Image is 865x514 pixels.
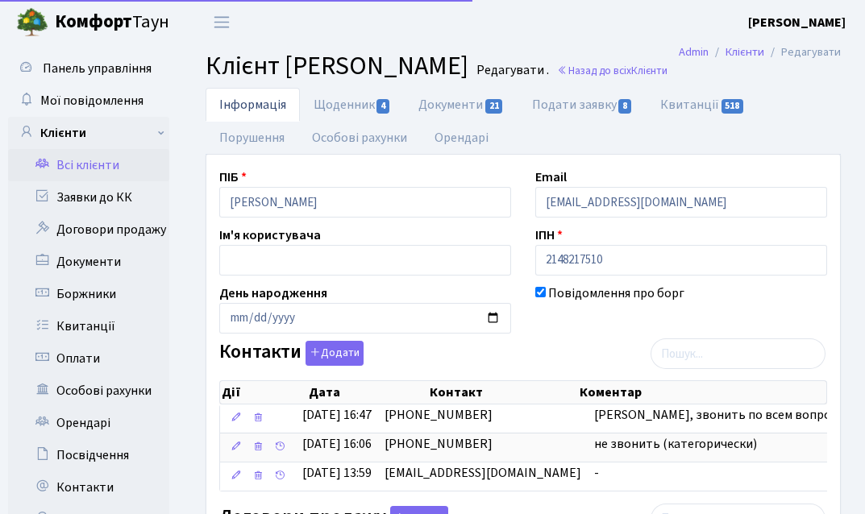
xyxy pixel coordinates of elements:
[726,44,764,60] a: Клієнти
[298,121,421,155] a: Особові рахунки
[8,85,169,117] a: Мої повідомлення
[594,464,599,482] span: -
[8,471,169,504] a: Контакти
[535,168,567,187] label: Email
[302,406,372,424] span: [DATE] 16:47
[300,88,405,122] a: Щоденник
[8,407,169,439] a: Орендарі
[8,310,169,342] a: Квитанції
[518,88,647,122] a: Подати заявку
[376,99,389,114] span: 4
[302,338,364,367] a: Додати
[485,99,503,114] span: 21
[302,435,372,453] span: [DATE] 16:06
[631,63,667,78] span: Клієнти
[8,246,169,278] a: Документи
[219,284,327,303] label: День народження
[594,406,851,424] span: [PERSON_NAME], звонить по всем вопросам
[8,213,169,246] a: Договори продажу
[220,381,307,404] th: Дії
[206,48,468,85] span: Клієнт [PERSON_NAME]
[548,284,684,303] label: Повідомлення про борг
[473,63,549,78] small: Редагувати .
[618,99,631,114] span: 8
[306,341,364,366] button: Контакти
[8,181,169,213] a: Заявки до КК
[651,338,825,369] input: Пошук...
[748,14,846,31] b: [PERSON_NAME]
[557,63,667,78] a: Назад до всіхКлієнти
[307,381,428,404] th: Дата
[302,464,372,482] span: [DATE] 13:59
[8,149,169,181] a: Всі клієнти
[679,44,709,60] a: Admin
[748,13,846,32] a: [PERSON_NAME]
[219,168,247,187] label: ПІБ
[764,44,841,61] li: Редагувати
[8,278,169,310] a: Боржники
[55,9,132,35] b: Комфорт
[8,375,169,407] a: Особові рахунки
[8,117,169,149] a: Клієнти
[206,121,298,155] a: Порушення
[219,341,364,366] label: Контакти
[647,88,759,122] a: Квитанції
[40,92,143,110] span: Мої повідомлення
[219,226,321,245] label: Ім'я користувача
[206,88,300,122] a: Інформація
[385,435,493,453] span: [PHONE_NUMBER]
[535,226,563,245] label: ІПН
[202,9,242,35] button: Переключити навігацію
[8,52,169,85] a: Панель управління
[405,88,518,122] a: Документи
[655,35,865,69] nav: breadcrumb
[55,9,169,36] span: Таун
[8,342,169,375] a: Оплати
[385,406,493,424] span: [PHONE_NUMBER]
[428,381,579,404] th: Контакт
[722,99,744,114] span: 518
[594,435,757,453] span: не звонить (категорически)
[421,121,502,155] a: Орендарі
[16,6,48,39] img: logo.png
[385,464,581,482] span: [EMAIL_ADDRESS][DOMAIN_NAME]
[578,381,826,404] th: Коментар
[8,439,169,471] a: Посвідчення
[43,60,152,77] span: Панель управління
